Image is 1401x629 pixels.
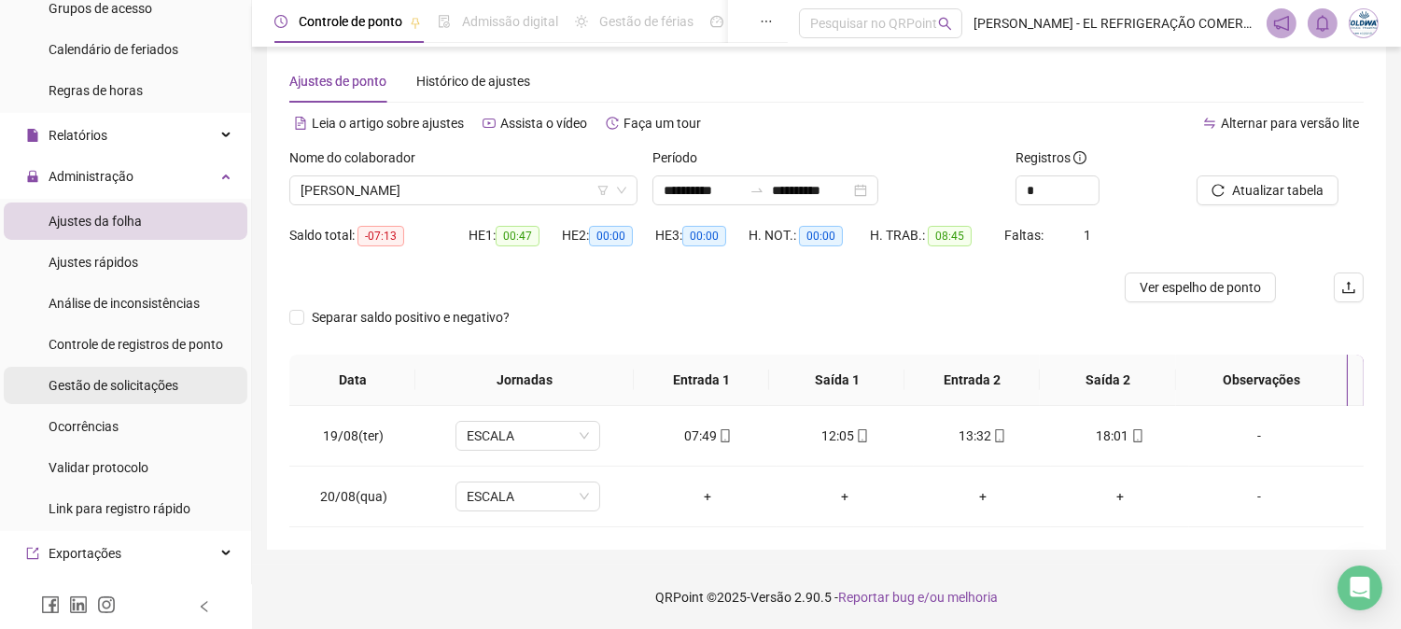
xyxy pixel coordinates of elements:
[654,486,762,507] div: +
[1204,426,1314,446] div: -
[1273,15,1290,32] span: notification
[750,183,764,198] span: to
[634,355,769,406] th: Entrada 1
[1190,370,1333,390] span: Observações
[69,595,88,614] span: linkedin
[483,117,496,130] span: youtube
[289,74,386,89] span: Ajustes de ponto
[438,15,451,28] span: file-done
[1338,566,1382,610] div: Open Intercom Messenger
[49,128,107,143] span: Relatórios
[294,117,307,130] span: file-text
[304,307,517,328] span: Separar saldo positivo e negativo?
[49,255,138,270] span: Ajustes rápidos
[49,378,178,393] span: Gestão de solicitações
[575,15,588,28] span: sun
[1129,429,1144,442] span: mobile
[49,546,121,561] span: Exportações
[792,486,899,507] div: +
[616,185,627,196] span: down
[26,129,39,142] span: file
[652,147,709,168] label: Período
[1341,280,1356,295] span: upload
[870,225,1004,246] div: H. TRAB.:
[49,419,119,434] span: Ocorrências
[299,14,402,29] span: Controle de ponto
[1221,116,1359,131] span: Alternar para versão lite
[1073,151,1086,164] span: info-circle
[97,595,116,614] span: instagram
[1066,426,1173,446] div: 18:01
[599,14,693,29] span: Gestão de férias
[838,590,998,605] span: Reportar bug e/ou melhoria
[769,355,904,406] th: Saída 1
[467,422,589,450] span: ESCALA
[49,501,190,516] span: Link para registro rápido
[799,226,843,246] span: 00:00
[1066,486,1173,507] div: +
[717,429,732,442] span: mobile
[26,170,39,183] span: lock
[410,17,421,28] span: pushpin
[1232,180,1324,201] span: Atualizar tabela
[289,147,427,168] label: Nome do colaborador
[1004,228,1046,243] span: Faltas:
[467,482,589,510] span: ESCALA
[496,226,539,246] span: 00:47
[597,185,609,196] span: filter
[323,428,384,443] span: 19/08(ter)
[1203,117,1216,130] span: swap
[654,426,762,446] div: 07:49
[312,116,464,131] span: Leia o artigo sobre ajustes
[301,176,626,204] span: FAGNER MORAES DE CARVALHO
[49,83,143,98] span: Regras de horas
[1197,175,1338,205] button: Atualizar tabela
[41,595,60,614] span: facebook
[750,183,764,198] span: swap-right
[682,226,726,246] span: 00:00
[562,225,655,246] div: HE 2:
[289,225,469,246] div: Saldo total:
[1204,486,1314,507] div: -
[49,214,142,229] span: Ajustes da folha
[469,225,562,246] div: HE 1:
[991,429,1006,442] span: mobile
[500,116,587,131] span: Assista o vídeo
[1140,277,1261,298] span: Ver espelho de ponto
[49,1,152,16] span: Grupos de acesso
[49,296,200,311] span: Análise de inconsistências
[49,460,148,475] span: Validar protocolo
[589,226,633,246] span: 00:00
[854,429,869,442] span: mobile
[320,489,387,504] span: 20/08(qua)
[198,600,211,613] span: left
[49,169,133,184] span: Administração
[26,547,39,560] span: export
[904,355,1040,406] th: Entrada 2
[1125,273,1276,302] button: Ver espelho de ponto
[623,116,701,131] span: Faça um tour
[1212,184,1225,197] span: reload
[1016,147,1086,168] span: Registros
[49,42,178,57] span: Calendário de feriados
[357,226,404,246] span: -07:13
[750,590,792,605] span: Versão
[415,355,634,406] th: Jornadas
[749,225,870,246] div: H. NOT.:
[655,225,749,246] div: HE 3:
[274,15,287,28] span: clock-circle
[416,74,530,89] span: Histórico de ajustes
[289,355,415,406] th: Data
[1084,228,1091,243] span: 1
[1350,9,1378,37] img: 29308
[929,486,1036,507] div: +
[462,14,558,29] span: Admissão digital
[760,15,773,28] span: ellipsis
[1314,15,1331,32] span: bell
[1040,355,1175,406] th: Saída 2
[606,117,619,130] span: history
[710,15,723,28] span: dashboard
[929,426,1036,446] div: 13:32
[928,226,972,246] span: 08:45
[938,17,952,31] span: search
